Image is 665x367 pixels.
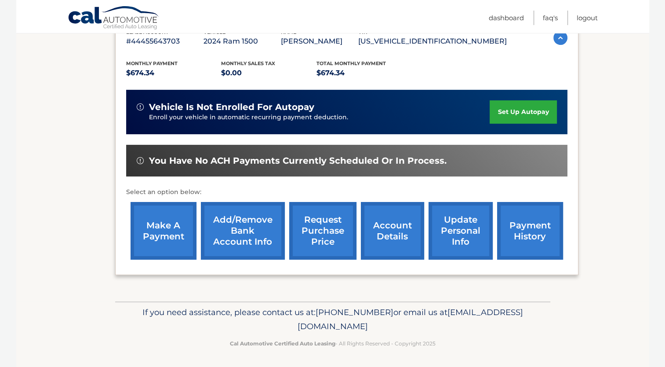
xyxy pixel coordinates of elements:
span: Monthly sales Tax [221,60,275,66]
p: [US_VEHICLE_IDENTIFICATION_NUMBER] [358,35,507,48]
span: [PHONE_NUMBER] [316,307,393,317]
a: Add/Remove bank account info [201,202,285,260]
p: Select an option below: [126,187,567,198]
a: account details [361,202,424,260]
p: - All Rights Reserved - Copyright 2025 [121,339,545,348]
p: $674.34 [126,67,222,79]
p: #44455643703 [126,35,203,48]
p: [PERSON_NAME] [281,35,358,48]
span: You have no ACH payments currently scheduled or in process. [149,155,447,166]
a: set up autopay [490,100,556,124]
p: $0.00 [221,67,316,79]
a: update personal info [429,202,493,260]
strong: Cal Automotive Certified Auto Leasing [230,340,335,347]
p: $674.34 [316,67,412,79]
span: [EMAIL_ADDRESS][DOMAIN_NAME] [298,307,523,331]
p: Enroll your vehicle in automatic recurring payment deduction. [149,113,490,122]
span: vehicle is not enrolled for autopay [149,102,314,113]
p: 2024 Ram 1500 [203,35,281,48]
p: If you need assistance, please contact us at: or email us at [121,305,545,334]
img: accordion-active.svg [553,31,567,45]
span: Total Monthly Payment [316,60,386,66]
img: alert-white.svg [137,157,144,164]
span: Monthly Payment [126,60,178,66]
a: payment history [497,202,563,260]
a: Cal Automotive [68,6,160,31]
a: request purchase price [289,202,356,260]
a: Dashboard [489,11,524,25]
img: alert-white.svg [137,103,144,110]
a: make a payment [131,202,196,260]
a: Logout [577,11,598,25]
a: FAQ's [543,11,558,25]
